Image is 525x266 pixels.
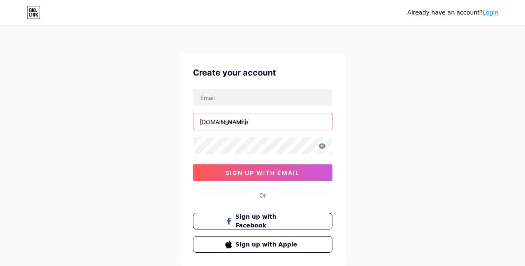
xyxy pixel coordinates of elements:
[193,164,332,181] button: sign up with email
[259,191,266,200] div: Or
[193,113,332,130] input: username
[408,8,498,17] div: Already have an account?
[225,169,300,176] span: sign up with email
[235,240,300,249] span: Sign up with Apple
[193,66,332,79] div: Create your account
[235,212,300,230] span: Sign up with Facebook
[483,9,498,16] a: Login
[193,236,332,253] button: Sign up with Apple
[200,117,249,126] div: [DOMAIN_NAME]/
[193,89,332,106] input: Email
[193,213,332,229] button: Sign up with Facebook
